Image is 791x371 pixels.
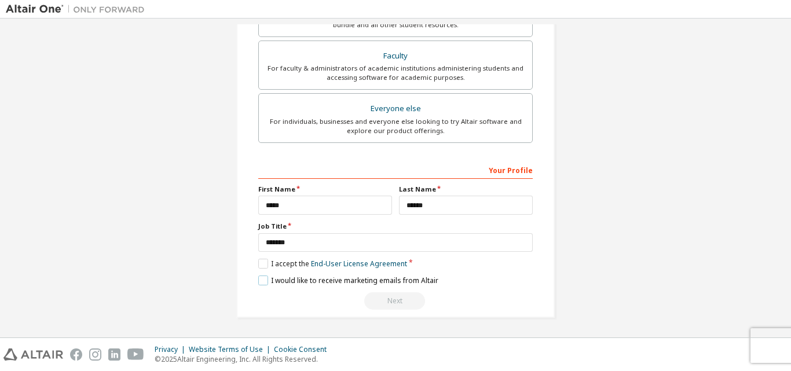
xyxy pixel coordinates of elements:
img: instagram.svg [89,348,101,361]
div: Cookie Consent [274,345,334,354]
div: Your Profile [258,160,533,179]
div: Website Terms of Use [189,345,274,354]
label: I accept the [258,259,407,269]
img: linkedin.svg [108,348,120,361]
div: Everyone else [266,101,525,117]
label: Job Title [258,222,533,231]
img: youtube.svg [127,348,144,361]
div: Privacy [155,345,189,354]
a: End-User License Agreement [311,259,407,269]
div: For faculty & administrators of academic institutions administering students and accessing softwa... [266,64,525,82]
div: Read and acccept EULA to continue [258,292,533,310]
label: First Name [258,185,392,194]
div: For individuals, businesses and everyone else looking to try Altair software and explore our prod... [266,117,525,135]
label: I would like to receive marketing emails from Altair [258,276,438,285]
img: Altair One [6,3,151,15]
img: altair_logo.svg [3,348,63,361]
p: © 2025 Altair Engineering, Inc. All Rights Reserved. [155,354,334,364]
div: Faculty [266,48,525,64]
img: facebook.svg [70,348,82,361]
label: Last Name [399,185,533,194]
